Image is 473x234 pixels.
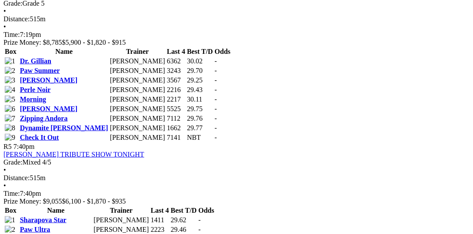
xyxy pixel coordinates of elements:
[5,207,17,214] span: Box
[187,57,213,66] td: 30.02
[3,31,470,39] div: 7:19pm
[167,105,186,113] td: 5525
[167,114,186,123] td: 7112
[3,158,470,166] div: Mixed 4/5
[167,57,186,66] td: 6362
[187,47,213,56] th: Best T/D
[20,206,93,215] th: Name
[13,143,35,150] span: 7:40pm
[5,115,15,122] img: 7
[5,105,15,113] img: 6
[5,57,15,65] img: 1
[3,15,30,23] span: Distance:
[5,48,17,55] span: Box
[20,134,59,141] a: Check It Out
[150,216,170,224] td: 1411
[187,114,213,123] td: 29.76
[215,105,217,112] span: -
[110,133,166,142] td: [PERSON_NAME]
[3,182,6,189] span: •
[150,206,170,215] th: Last 4
[3,174,30,181] span: Distance:
[5,86,15,94] img: 4
[20,67,60,74] a: Paw Summer
[3,7,6,15] span: •
[167,124,186,132] td: 1662
[5,67,15,75] img: 2
[5,76,15,84] img: 3
[187,105,213,113] td: 29.75
[3,15,470,23] div: 515m
[167,47,186,56] th: Last 4
[110,47,166,56] th: Trainer
[93,225,149,234] td: [PERSON_NAME]
[199,226,201,233] span: -
[5,134,15,142] img: 9
[93,216,149,224] td: [PERSON_NAME]
[20,124,108,132] a: Dynamite [PERSON_NAME]
[3,31,20,38] span: Time:
[215,57,217,65] span: -
[167,133,186,142] td: 7141
[215,67,217,74] span: -
[187,66,213,75] td: 29.70
[3,39,470,46] div: Prize Money: $8,785
[214,47,231,56] th: Odds
[20,86,51,93] a: Perle Noir
[3,190,20,197] span: Time:
[110,95,166,104] td: [PERSON_NAME]
[20,47,109,56] th: Name
[198,206,215,215] th: Odds
[187,76,213,85] td: 29.25
[167,86,186,94] td: 2216
[3,174,470,182] div: 515m
[20,226,50,233] a: Paw Ultra
[110,114,166,123] td: [PERSON_NAME]
[20,216,67,224] a: Sharapova Star
[20,76,77,84] a: [PERSON_NAME]
[150,225,170,234] td: 2223
[110,57,166,66] td: [PERSON_NAME]
[187,124,213,132] td: 29.77
[215,134,217,141] span: -
[167,66,186,75] td: 3243
[20,57,51,65] a: Dr. Gillian
[20,105,77,112] a: [PERSON_NAME]
[199,216,201,224] span: -
[215,124,217,132] span: -
[3,151,144,158] a: [PERSON_NAME] TRIBUTE SHOW TONIGHT
[187,95,213,104] td: 30.11
[187,86,213,94] td: 29.43
[3,190,470,198] div: 7:40pm
[170,206,197,215] th: Best T/D
[93,206,149,215] th: Trainer
[215,115,217,122] span: -
[215,96,217,103] span: -
[3,166,6,174] span: •
[215,76,217,84] span: -
[3,158,23,166] span: Grade:
[5,124,15,132] img: 8
[20,96,46,103] a: Morning
[170,225,197,234] td: 29.46
[5,216,15,224] img: 1
[167,76,186,85] td: 3567
[62,198,126,205] span: $6,100 - $1,870 - $935
[110,86,166,94] td: [PERSON_NAME]
[110,66,166,75] td: [PERSON_NAME]
[110,124,166,132] td: [PERSON_NAME]
[20,115,68,122] a: Zipping Andora
[167,95,186,104] td: 2217
[3,198,470,205] div: Prize Money: $9,055
[110,105,166,113] td: [PERSON_NAME]
[5,226,15,234] img: 2
[110,76,166,85] td: [PERSON_NAME]
[187,133,213,142] td: NBT
[5,96,15,103] img: 5
[215,86,217,93] span: -
[62,39,126,46] span: $5,900 - $1,820 - $915
[3,143,12,150] span: R5
[3,23,6,30] span: •
[170,216,197,224] td: 29.62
